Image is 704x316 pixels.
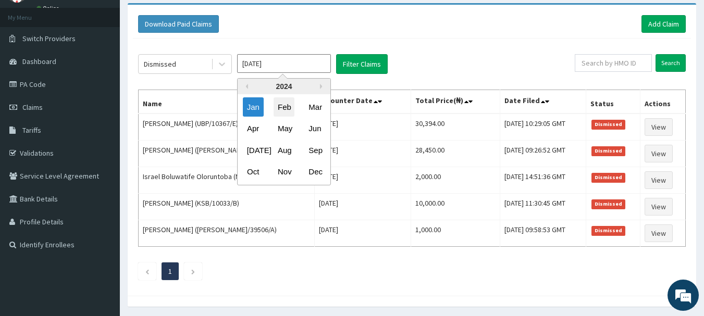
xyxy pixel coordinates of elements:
[274,119,294,138] div: Choose May 2024
[145,267,150,276] a: Previous page
[139,141,315,167] td: [PERSON_NAME] ([PERSON_NAME]/42836/A)
[320,84,325,89] button: Next Year
[500,167,586,194] td: [DATE] 14:51:36 GMT
[238,79,330,94] div: 2024
[139,90,315,114] th: Name
[191,267,195,276] a: Next page
[645,224,673,242] a: View
[500,113,586,141] td: [DATE] 10:29:05 GMT
[139,167,315,194] td: Israel Boluwatife Oloruntoba (NBC/10099/c)
[139,194,315,220] td: [PERSON_NAME] (KSB/10033/B)
[22,125,41,135] span: Tariffs
[591,120,626,129] span: Dismissed
[500,220,586,247] td: [DATE] 09:58:53 GMT
[60,93,144,198] span: We're online!
[591,199,626,209] span: Dismissed
[411,194,500,220] td: 10,000.00
[640,90,685,114] th: Actions
[22,103,43,112] span: Claims
[171,5,196,30] div: Minimize live chat window
[139,220,315,247] td: [PERSON_NAME] ([PERSON_NAME]/39506/A)
[645,118,673,136] a: View
[591,146,626,156] span: Dismissed
[22,57,56,66] span: Dashboard
[575,54,652,72] input: Search by HMO ID
[168,267,172,276] a: Page 1 is your current page
[243,141,264,160] div: Choose July 2024
[656,54,686,72] input: Search
[274,162,294,182] div: Choose November 2024
[238,96,330,183] div: month 2024-01
[304,141,325,160] div: Choose September 2024
[243,162,264,182] div: Choose October 2024
[500,194,586,220] td: [DATE] 11:30:45 GMT
[237,54,331,73] input: Select Month and Year
[274,141,294,160] div: Choose August 2024
[591,226,626,235] span: Dismissed
[304,119,325,138] div: Choose June 2024
[641,15,686,33] a: Add Claim
[243,84,248,89] button: Previous Year
[5,208,199,244] textarea: Type your message and hit 'Enter'
[336,54,388,74] button: Filter Claims
[19,52,42,78] img: d_794563401_company_1708531726252_794563401
[500,90,586,114] th: Date Filed
[304,97,325,117] div: Choose March 2024
[54,58,175,72] div: Chat with us now
[22,34,76,43] span: Switch Providers
[645,145,673,162] a: View
[243,119,264,138] div: Choose April 2024
[500,141,586,167] td: [DATE] 09:26:52 GMT
[411,90,500,114] th: Total Price(₦)
[315,220,411,247] td: [DATE]
[411,113,500,141] td: 30,394.00
[139,113,315,141] td: [PERSON_NAME] (UBP/10367/E)
[645,198,673,216] a: View
[274,97,294,117] div: Choose February 2024
[315,194,411,220] td: [DATE]
[411,167,500,194] td: 2,000.00
[591,173,626,182] span: Dismissed
[138,15,219,33] button: Download Paid Claims
[144,59,176,69] div: Dismissed
[243,97,264,117] div: Choose January 2024
[411,141,500,167] td: 28,450.00
[645,171,673,189] a: View
[304,162,325,182] div: Choose December 2024
[411,220,500,247] td: 1,000.00
[36,5,61,12] a: Online
[586,90,640,114] th: Status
